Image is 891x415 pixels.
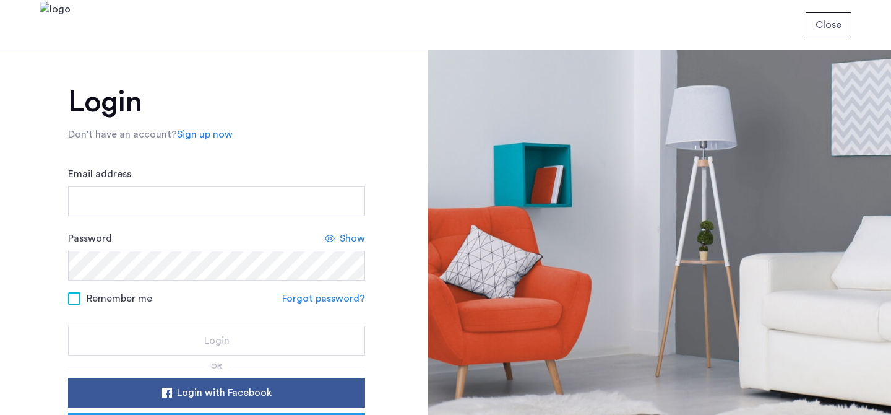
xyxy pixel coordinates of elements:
[87,291,152,306] span: Remember me
[177,385,272,400] span: Login with Facebook
[68,231,112,246] label: Password
[204,333,230,348] span: Login
[177,127,233,142] a: Sign up now
[806,12,851,37] button: button
[340,231,365,246] span: Show
[68,167,131,181] label: Email address
[816,17,841,32] span: Close
[68,129,177,139] span: Don’t have an account?
[68,378,365,408] button: button
[211,362,222,370] span: or
[68,87,365,117] h1: Login
[40,2,71,48] img: logo
[68,326,365,356] button: button
[282,291,365,306] a: Forgot password?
